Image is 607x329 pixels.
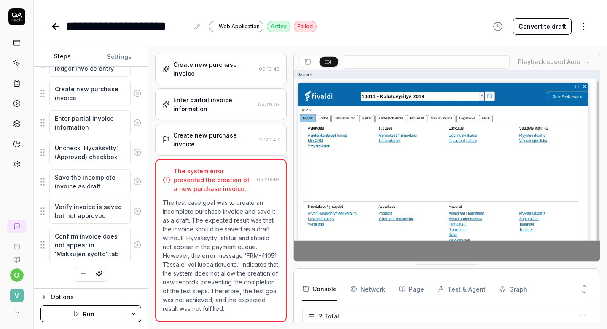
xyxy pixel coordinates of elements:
button: Page [399,277,424,301]
a: Web Application [209,21,263,32]
div: Suggestions [40,139,141,165]
div: Create new purchase invoice [173,131,254,149]
button: Remove step [131,236,144,253]
button: Run [40,305,126,322]
button: V [3,282,30,304]
div: Suggestions [40,228,141,263]
button: Convert to draft [513,18,572,35]
button: Test & Agent [438,277,486,301]
button: Graph [499,277,527,301]
p: The test case goal was to create an incomplete purchase invoice and save it as a draft. The expec... [163,198,279,313]
button: Steps [34,47,91,67]
div: Failed [294,21,317,32]
time: 09:20:49 [257,137,279,143]
button: Remove step [131,144,144,161]
a: Book a call with us [3,236,30,250]
a: New conversation [7,220,27,233]
div: Active [267,21,290,32]
button: Remove step [131,173,144,190]
div: Suggestions [40,198,141,224]
a: Documentation [3,250,30,263]
button: Settings [91,47,148,67]
div: Options [51,292,141,302]
button: Remove step [131,114,144,131]
span: Web Application [219,23,260,30]
div: The system error prevented the creation of a new purchase invoice. [174,167,253,193]
button: Options [40,292,141,302]
button: Remove step [131,203,144,220]
div: Suggestions [40,80,141,106]
div: Suggestions [40,169,141,195]
time: 09:20:49 [257,177,279,183]
button: Console [302,277,337,301]
time: 09:20:07 [258,101,279,107]
div: Suggestions [40,110,141,136]
button: o [10,268,24,282]
time: 09:19:42 [259,66,279,72]
button: View version history [488,18,508,35]
div: Enter partial invoice information [173,96,255,113]
span: V [10,289,24,302]
div: Create new purchase invoice [173,60,255,78]
button: Network [350,277,385,301]
div: Playback speed: [518,57,580,66]
button: Remove step [131,85,144,102]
